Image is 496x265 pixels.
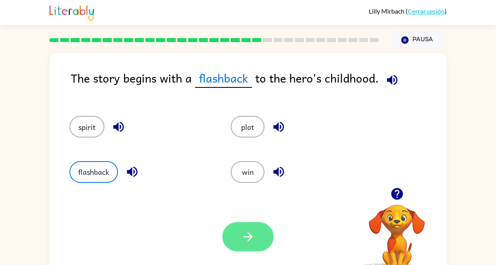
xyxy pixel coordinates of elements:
span: Lilly Mirbach [369,7,406,15]
button: win [231,161,264,183]
button: flashback [69,161,118,183]
span: flashback [195,69,252,88]
button: plot [231,116,264,138]
a: Cerrar sesión [408,7,445,15]
div: ( ) [369,7,447,15]
button: spirit [69,116,104,138]
div: The story begins with a to the hero's childhood. [71,69,447,100]
img: Literably [49,3,94,21]
button: Pausa [388,31,447,49]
